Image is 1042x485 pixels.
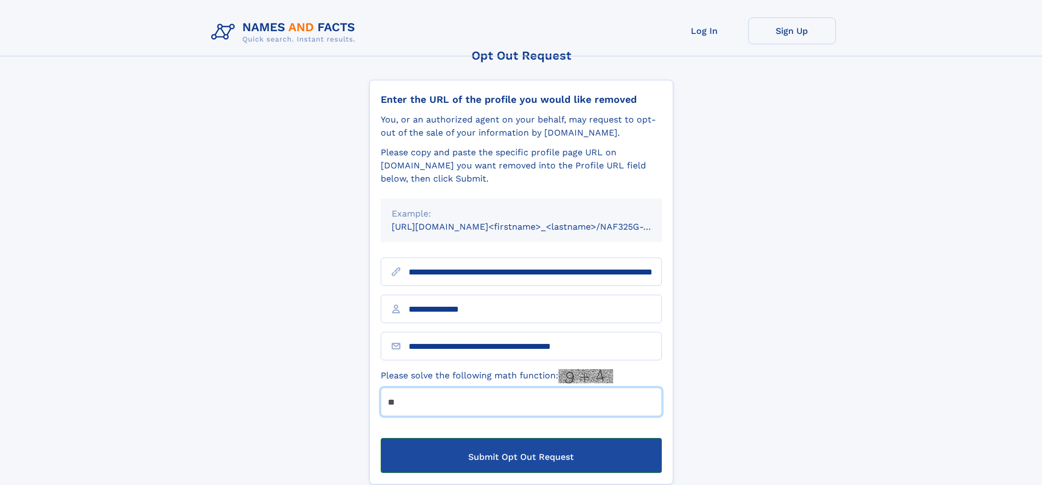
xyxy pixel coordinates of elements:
small: [URL][DOMAIN_NAME]<firstname>_<lastname>/NAF325G-xxxxxxxx [392,221,683,232]
label: Please solve the following math function: [381,369,613,383]
a: Log In [661,17,748,44]
div: Please copy and paste the specific profile page URL on [DOMAIN_NAME] you want removed into the Pr... [381,146,662,185]
button: Submit Opt Out Request [381,438,662,473]
img: Logo Names and Facts [207,17,364,47]
div: Example: [392,207,651,220]
div: You, or an authorized agent on your behalf, may request to opt-out of the sale of your informatio... [381,113,662,139]
div: Enter the URL of the profile you would like removed [381,94,662,106]
a: Sign Up [748,17,836,44]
